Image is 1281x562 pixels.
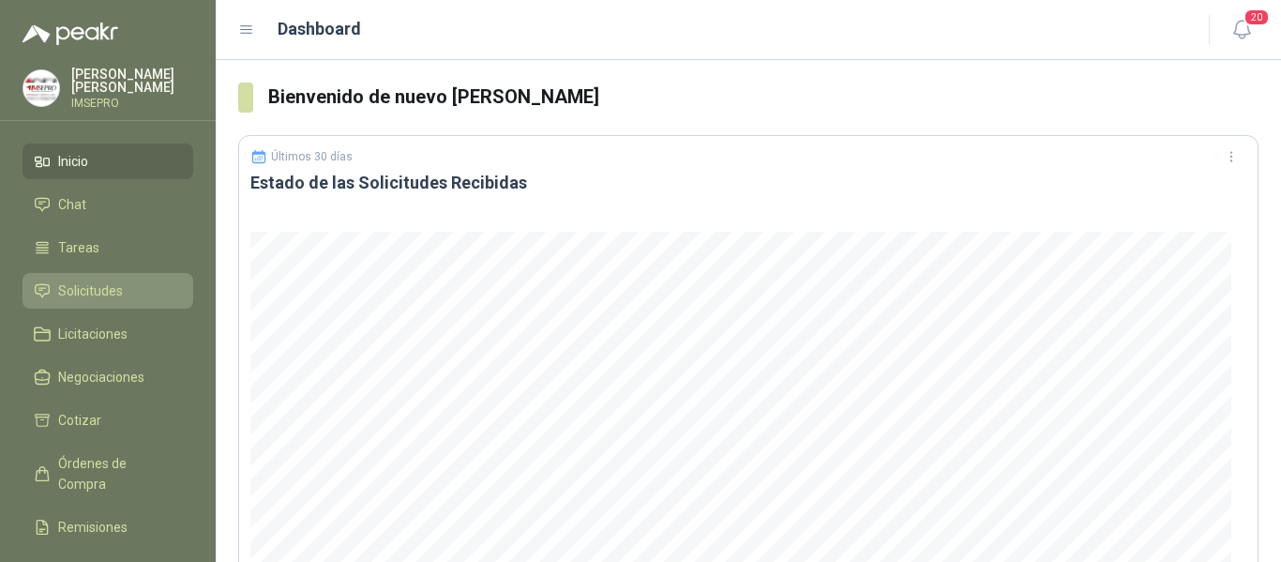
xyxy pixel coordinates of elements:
a: Negociaciones [23,359,193,395]
img: Logo peakr [23,23,118,45]
span: Remisiones [58,517,128,538]
span: Licitaciones [58,324,128,344]
a: Licitaciones [23,316,193,352]
button: 20 [1225,13,1258,47]
span: Negociaciones [58,367,144,387]
a: Remisiones [23,509,193,545]
p: Últimos 30 días [271,150,353,163]
p: [PERSON_NAME] [PERSON_NAME] [71,68,193,94]
span: Cotizar [58,410,101,431]
h3: Bienvenido de nuevo [PERSON_NAME] [268,83,1258,112]
a: Chat [23,187,193,222]
img: Company Logo [23,70,59,106]
span: Tareas [58,237,99,258]
a: Tareas [23,230,193,266]
a: Solicitudes [23,273,193,309]
a: Órdenes de Compra [23,446,193,502]
span: Órdenes de Compra [58,453,175,494]
span: Inicio [58,151,88,172]
h1: Dashboard [278,16,361,42]
h3: Estado de las Solicitudes Recibidas [250,172,1246,194]
span: Solicitudes [58,281,123,301]
a: Cotizar [23,403,193,438]
a: Inicio [23,144,193,179]
span: Chat [58,194,86,215]
p: IMSEPRO [71,98,193,109]
span: 20 [1243,8,1270,26]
